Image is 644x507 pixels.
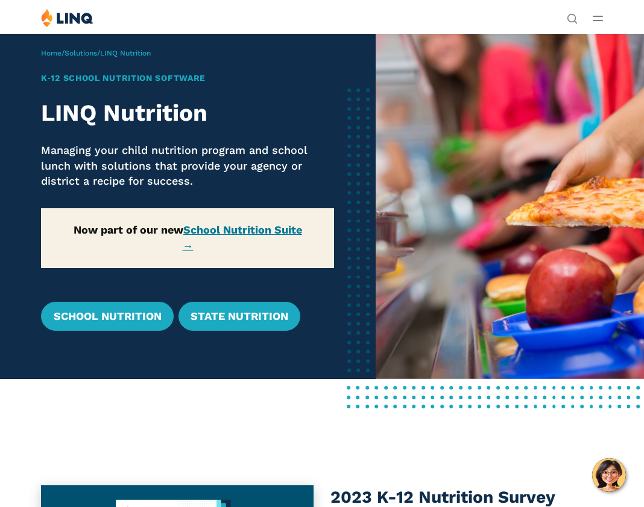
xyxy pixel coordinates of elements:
[376,33,644,379] img: Nutrition Overview Banner
[41,8,93,27] img: LINQ | K‑12 Software
[178,302,300,331] a: State Nutrition
[100,49,151,57] span: LINQ Nutrition
[592,458,626,492] button: Hello, have a question? Let’s chat.
[182,223,302,252] a: School Nutrition Suite →
[65,49,97,57] a: Solutions
[41,72,334,84] h1: K‑12 School Nutrition Software
[74,223,302,252] strong: Now part of our new
[41,49,62,57] a: Home
[41,49,151,57] span: / /
[41,99,207,126] strong: LINQ Nutrition
[41,302,173,331] a: School Nutrition
[41,142,334,189] p: Managing your child nutrition program and school lunch with solutions that provide your agency or...
[593,11,603,25] button: Open Main Menu
[567,8,578,23] nav: Utility Navigation
[567,12,578,23] button: Open Search Bar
